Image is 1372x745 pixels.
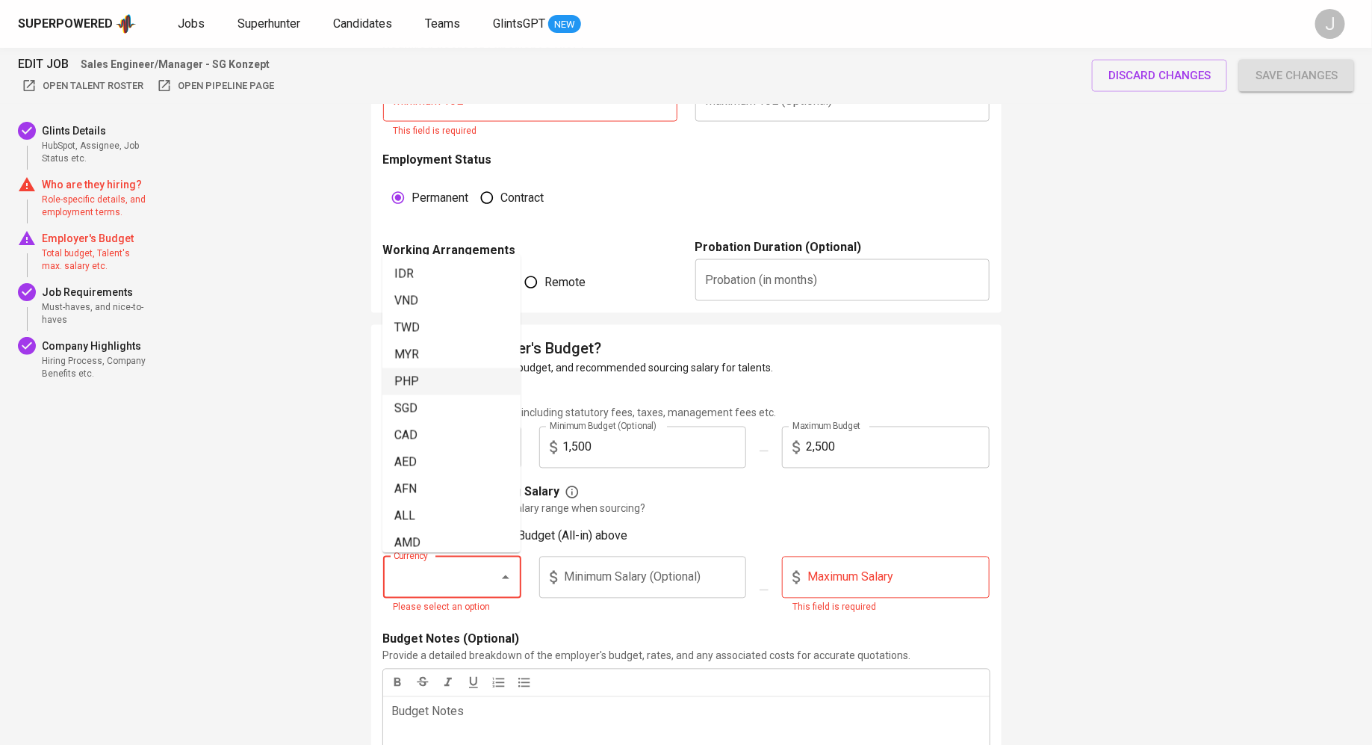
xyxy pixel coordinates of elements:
li: ALL [382,503,521,530]
span: Permanent [412,189,469,207]
span: Candidates [333,16,392,31]
p: Working Arrangements [383,241,677,259]
a: Jobs [178,15,208,34]
button: Open Pipeline Page [153,75,278,98]
span: Hiring Process, Company Benefits etc. [42,355,149,380]
span: Must-haves, and nice-to-haves [42,301,149,327]
p: What will be the suggested salary range when sourcing? [383,501,990,516]
a: Candidates [333,15,395,34]
button: Save changes [1239,60,1354,91]
span: Role-specific details, and employment terms. [42,194,149,219]
span: Open Pipeline Page [157,78,274,95]
p: Recommended Sourcing Salary [383,483,560,501]
span: NEW [548,17,581,32]
p: This field is required [792,601,979,616]
div: J [1315,9,1345,39]
li: AMD [382,530,521,557]
p: Glints Details [42,123,149,138]
p: Indicate the employer's total budget, and recommended sourcing salary for talents. [383,361,990,376]
p: Employer's Budget [42,231,149,246]
li: PHP [382,368,521,395]
a: Superpoweredapp logo [18,13,136,35]
li: CAD [382,422,521,449]
li: VND [382,288,521,315]
li: AED [382,449,521,476]
span: Teams [425,16,460,31]
a: Superhunter [238,15,303,34]
span: Superhunter [238,16,300,31]
img: app logo [116,13,136,35]
span: GlintsGPT [493,16,545,31]
span: EDIT JOB [18,54,69,75]
div: Superpowered [18,16,113,33]
li: IDR [382,261,521,288]
p: Please select an option [394,601,511,616]
button: discard changes [1092,60,1227,91]
p: Sales Engineer/Manager - SG Konzept [81,57,270,72]
span: HubSpot, Assignee, Job Status etc. [42,140,149,165]
li: TWD [382,315,521,341]
p: Probation Duration (Optional) [695,238,990,256]
p: Who are they hiring? [42,177,149,192]
p: Employment Status [383,151,492,169]
p: This field is required [394,124,667,139]
span: Open Talent Roster [22,78,143,95]
li: MYR [382,341,521,368]
li: AFN [382,476,521,503]
a: Teams [425,15,463,34]
span: Jobs [178,16,205,31]
span: Contract [501,189,544,207]
span: Total budget, Talent's max. salary etc. [42,247,149,273]
span: Remote [545,273,586,291]
p: The total budget for this role, including statutory fees, taxes, management fees etc. [383,406,990,421]
p: Provide a detailed breakdown of the employer's budget, rates, and any associated costs for accura... [383,649,990,664]
li: SGD [382,395,521,422]
button: Close [495,567,516,588]
a: GlintsGPT NEW [493,15,581,34]
p: Company Highlights [42,339,149,353]
span: Save changes [1255,66,1338,85]
button: Open Talent Roster [18,75,147,98]
h6: What's the Employer's Budget? [383,337,990,361]
p: Budget Notes (Optional) [383,631,990,649]
span: discard changes [1108,66,1211,85]
p: Job Requirements [42,285,149,300]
